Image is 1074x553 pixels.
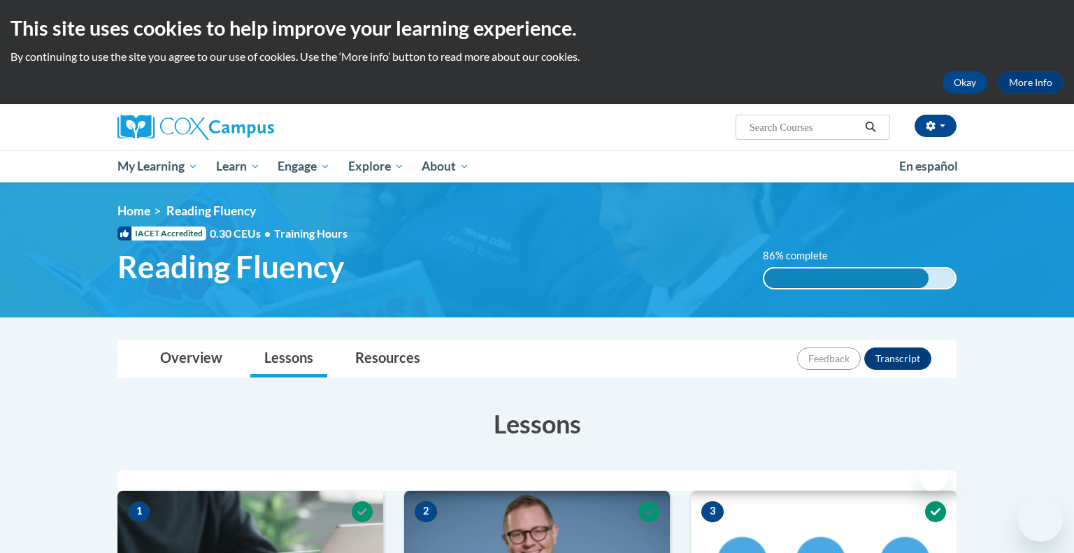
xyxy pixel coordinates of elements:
[96,150,978,182] div: Main menu
[1018,497,1063,542] iframe: Button to launch messaging window
[339,150,413,182] a: Explore
[10,49,1064,64] p: By continuing to use the site you agree to our use of cookies. Use the ‘More info’ button to read...
[117,158,198,175] span: My Learning
[943,71,987,94] button: Okay
[207,150,269,182] a: Learn
[915,115,957,137] button: Account Settings
[274,227,348,240] span: Training Hours
[108,150,207,182] a: My Learning
[117,248,344,285] span: Reading Fluency
[919,464,947,491] iframe: Close message
[797,347,861,370] button: Feedback
[166,203,256,218] span: Reading Fluency
[864,347,931,370] button: Transcript
[117,227,206,240] span: IACET Accredited
[117,406,957,441] h3: Lessons
[264,227,271,240] span: •
[899,159,958,173] span: En español
[415,501,437,522] span: 2
[210,226,274,241] span: 0.30 CEUs
[860,119,881,136] button: Search
[341,340,434,378] a: Resources
[117,115,274,140] img: Cox Campus
[146,340,236,378] a: Overview
[348,158,404,175] span: Explore
[278,158,330,175] span: Engage
[413,150,479,182] a: About
[998,71,1064,94] a: More Info
[890,152,967,181] a: En español
[422,158,469,175] span: About
[216,158,260,175] span: Learn
[748,119,860,136] input: Search Courses
[763,248,843,264] label: 86% complete
[128,501,150,522] span: 1
[117,203,150,218] a: Home
[764,268,929,288] div: 86% complete
[250,340,327,378] a: Lessons
[10,14,1064,42] h2: This site uses cookies to help improve your learning experience.
[268,150,339,182] a: Engage
[117,115,383,140] a: Cox Campus
[701,501,724,522] span: 3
